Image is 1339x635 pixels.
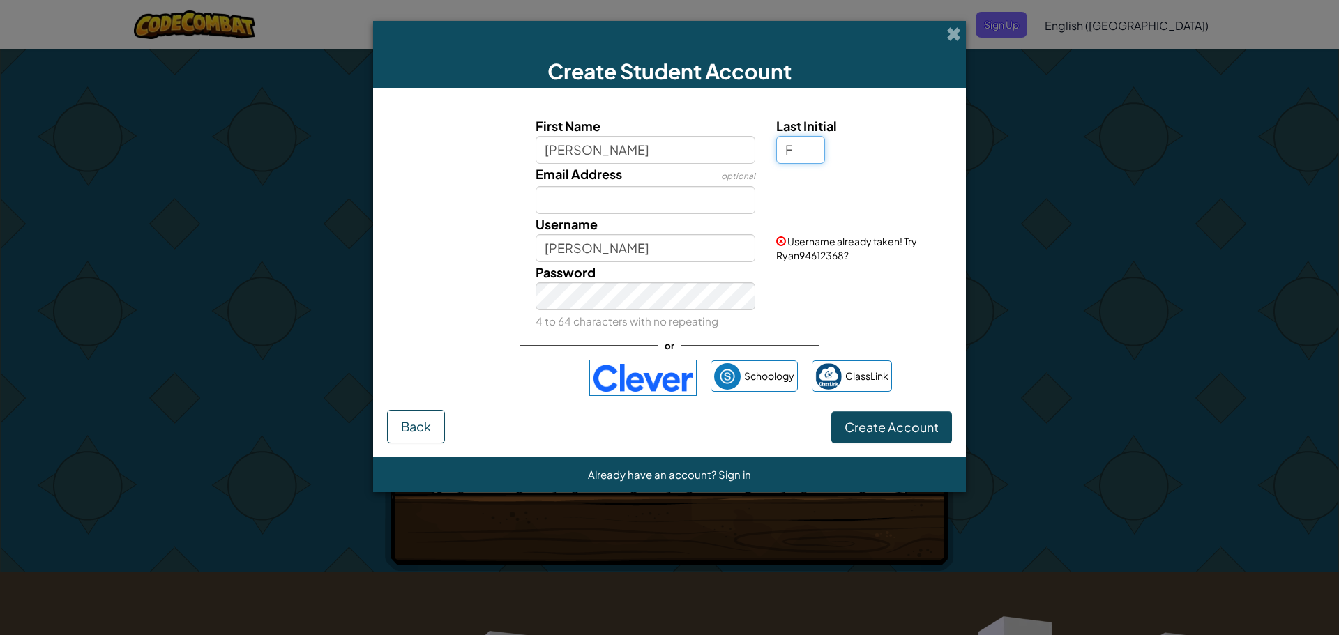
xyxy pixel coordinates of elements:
span: Password [536,264,596,280]
span: Create Student Account [547,58,792,84]
span: Last Initial [776,118,837,134]
span: Already have an account? [588,468,718,481]
span: First Name [536,118,600,134]
img: classlink-logo-small.png [815,363,842,390]
span: Create Account [845,419,939,435]
a: Sign in [718,468,751,481]
button: Create Account [831,411,952,443]
span: optional [721,171,755,181]
button: Back [387,410,445,443]
span: Back [401,418,431,434]
span: Email Address [536,166,622,182]
img: schoology.png [714,363,741,390]
span: or [658,335,681,355]
span: Username [536,216,598,232]
span: Schoology [744,366,794,386]
span: Username already taken! Try Ryan94612368? [776,235,917,261]
img: clever-logo-blue.png [589,360,697,396]
span: ClassLink [845,366,888,386]
small: 4 to 64 characters with no repeating [536,314,718,328]
iframe: Sign in with Google Button [440,362,582,393]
